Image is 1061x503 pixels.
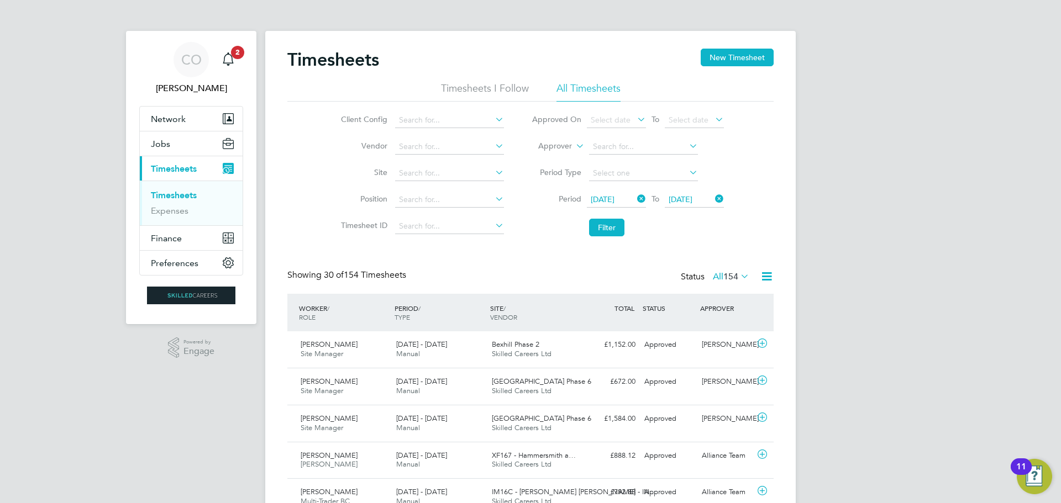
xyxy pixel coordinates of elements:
label: Period Type [532,167,581,177]
div: [PERSON_NAME] [697,373,755,391]
input: Search for... [395,139,504,155]
div: £672.00 [582,373,640,391]
span: TOTAL [614,304,634,313]
span: [PERSON_NAME] [301,487,358,496]
span: Manual [396,386,420,395]
span: Select date [669,115,708,125]
li: All Timesheets [556,82,621,102]
button: Preferences [140,251,243,275]
span: [GEOGRAPHIC_DATA] Phase 6 [492,377,591,386]
span: VENDOR [490,313,517,321]
span: Site Manager [301,423,343,432]
input: Search for... [589,139,698,155]
a: 2 [217,42,239,77]
div: Approved [640,373,697,391]
div: PERIOD [392,298,487,327]
nav: Main navigation [126,31,256,324]
button: Timesheets [140,156,243,181]
div: Status [681,269,752,285]
span: Site Manager [301,386,343,395]
div: £888.12 [582,447,640,465]
button: New Timesheet [701,49,774,66]
span: Powered by [183,337,214,347]
div: Timesheets [140,181,243,225]
span: Select date [591,115,631,125]
span: Jobs [151,139,170,149]
div: STATUS [640,298,697,318]
img: skilledcareers-logo-retina.png [147,287,235,304]
input: Search for... [395,192,504,208]
span: 2 [231,46,244,59]
span: Network [151,114,186,124]
div: [PERSON_NAME] [697,410,755,428]
a: Expenses [151,205,188,216]
span: Ciara O'Connell [139,82,243,95]
span: Skilled Careers Ltd [492,386,551,395]
div: Approved [640,336,697,354]
div: Alliance Team [697,447,755,465]
label: Timesheet ID [338,220,387,230]
span: [DATE] - [DATE] [396,377,447,386]
span: ROLE [299,313,316,321]
span: [PERSON_NAME] [301,459,358,469]
button: Open Resource Center, 11 new notifications [1017,459,1052,494]
a: Go to home page [139,287,243,304]
a: CO[PERSON_NAME] [139,42,243,95]
label: All [713,271,749,282]
span: Manual [396,459,420,469]
span: [GEOGRAPHIC_DATA] Phase 6 [492,414,591,423]
input: Search for... [395,219,504,234]
span: [PERSON_NAME] [301,414,358,423]
label: Approved On [532,114,581,124]
label: Position [338,194,387,204]
span: [DATE] - [DATE] [396,414,447,423]
span: XF167 - Hammersmith a… [492,451,576,460]
div: Approved [640,410,697,428]
span: [PERSON_NAME] [301,377,358,386]
span: Preferences [151,258,198,268]
div: £792.88 [582,483,640,501]
a: Timesheets [151,190,197,200]
span: / [503,304,506,313]
div: Showing [287,269,408,281]
span: Finance [151,233,182,243]
span: 154 Timesheets [324,269,406,280]
span: [DATE] [669,194,692,204]
span: [DATE] - [DATE] [396,487,447,496]
span: [PERSON_NAME] [301,451,358,460]
span: IM16C - [PERSON_NAME] [PERSON_NAME] - IN… [492,487,656,496]
button: Jobs [140,131,243,156]
span: [DATE] - [DATE] [396,451,447,460]
span: Skilled Careers Ltd [492,349,551,358]
label: Approver [522,141,572,152]
div: WORKER [296,298,392,327]
button: Finance [140,226,243,250]
span: Engage [183,347,214,356]
li: Timesheets I Follow [441,82,529,102]
div: £1,152.00 [582,336,640,354]
input: Select one [589,166,698,181]
button: Network [140,107,243,131]
span: Manual [396,423,420,432]
input: Search for... [395,166,504,181]
div: Approved [640,483,697,501]
span: 154 [723,271,738,282]
span: CO [181,52,202,67]
span: [PERSON_NAME] [301,340,358,349]
a: Powered byEngage [168,337,215,358]
span: [DATE] - [DATE] [396,340,447,349]
span: / [327,304,329,313]
span: Site Manager [301,349,343,358]
span: / [418,304,421,313]
span: To [648,112,663,126]
span: Skilled Careers Ltd [492,423,551,432]
div: Approved [640,447,697,465]
div: Alliance Team [697,483,755,501]
label: Period [532,194,581,204]
span: To [648,192,663,206]
span: Timesheets [151,163,197,174]
label: Vendor [338,141,387,151]
div: APPROVER [697,298,755,318]
div: SITE [487,298,583,327]
div: £1,584.00 [582,410,640,428]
